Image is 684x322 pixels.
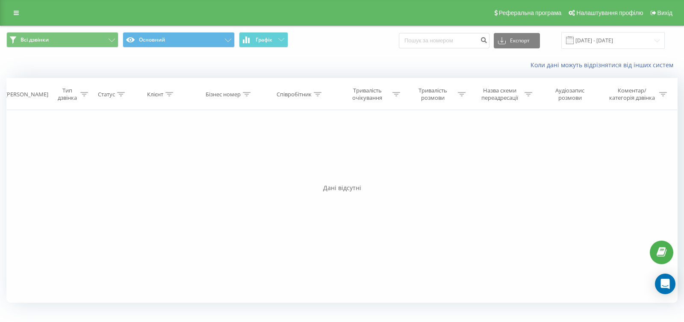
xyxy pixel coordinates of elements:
div: Аудіозапис розмови [543,87,596,101]
button: Всі дзвінки [6,32,118,48]
div: Тривалість розмови [410,87,456,101]
button: Основний [123,32,235,48]
span: Налаштування профілю [576,9,643,16]
div: Тип дзвінка [56,87,78,101]
div: Назва схеми переадресації [477,87,522,101]
span: Всі дзвінки [21,36,49,43]
div: Статус [98,91,115,98]
div: Бізнес номер [206,91,241,98]
div: Клієнт [147,91,163,98]
div: Дані відсутні [6,184,678,192]
div: [PERSON_NAME] [5,91,48,98]
button: Графік [239,32,288,48]
button: Експорт [494,33,540,48]
span: Реферальна програма [499,9,562,16]
a: Коли дані можуть відрізнятися вiд інших систем [531,61,678,69]
div: Тривалість очікування [345,87,390,101]
input: Пошук за номером [399,33,489,48]
div: Співробітник [277,91,312,98]
span: Вихід [657,9,672,16]
span: Графік [256,37,272,43]
div: Open Intercom Messenger [655,274,675,294]
div: Коментар/категорія дзвінка [607,87,657,101]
